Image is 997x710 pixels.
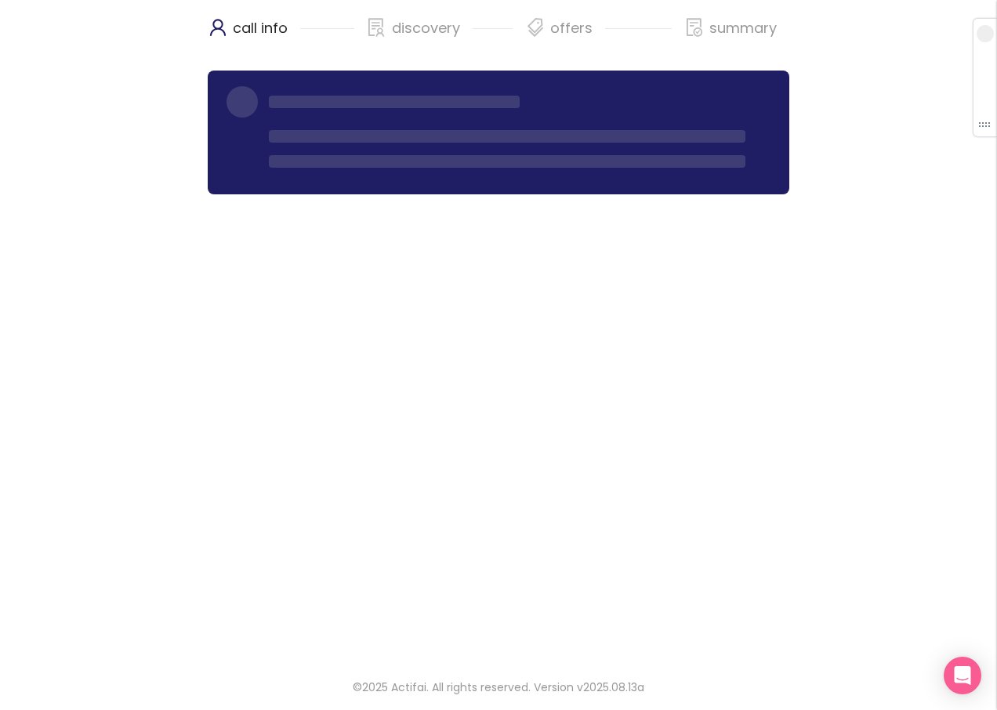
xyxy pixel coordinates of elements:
div: discovery [367,16,513,55]
span: solution [367,18,386,37]
div: offers [525,16,672,55]
div: call info [208,16,354,55]
p: summary [709,16,777,41]
div: Open Intercom Messenger [944,657,981,694]
span: tags [526,18,545,37]
p: offers [550,16,593,41]
p: discovery [392,16,460,41]
span: user [208,18,227,37]
p: call info [233,16,288,41]
span: file-done [685,18,704,37]
div: summary [684,16,777,55]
